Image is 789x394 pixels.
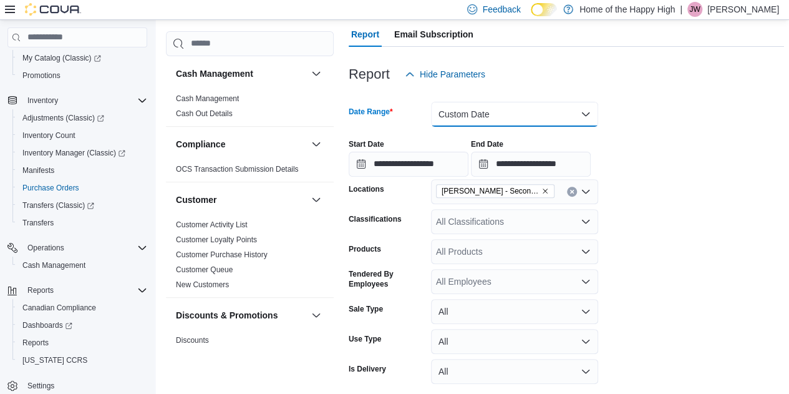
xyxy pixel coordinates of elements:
[17,128,80,143] a: Inventory Count
[17,198,99,213] a: Transfers (Classic)
[17,51,106,66] a: My Catalog (Classic)
[22,378,147,393] span: Settings
[22,240,69,255] button: Operations
[166,333,334,383] div: Discounts & Promotions
[176,280,229,289] a: New Customers
[579,2,675,17] p: Home of the Happy High
[482,3,520,16] span: Feedback
[176,194,216,206] h3: Customer
[22,218,54,228] span: Transfers
[12,352,152,369] button: [US_STATE] CCRS
[12,334,152,352] button: Reports
[689,2,700,17] span: JW
[22,320,72,330] span: Dashboards
[2,92,152,109] button: Inventory
[22,165,54,175] span: Manifests
[12,214,152,232] button: Transfers
[581,217,591,227] button: Open list of options
[176,67,253,80] h3: Cash Management
[176,165,299,174] a: OCS Transaction Submission Details
[309,137,324,152] button: Compliance
[176,250,268,260] span: Customer Purchase History
[176,164,299,174] span: OCS Transaction Submission Details
[351,22,379,47] span: Report
[22,71,61,81] span: Promotions
[442,185,539,197] span: [PERSON_NAME] - Second Ave - Prairie Records
[12,67,152,84] button: Promotions
[12,197,152,214] a: Transfers (Classic)
[17,318,77,333] a: Dashboards
[176,265,233,275] span: Customer Queue
[22,240,147,255] span: Operations
[176,336,209,345] a: Discounts
[17,111,109,126] a: Adjustments (Classic)
[17,318,147,333] span: Dashboards
[12,162,152,179] button: Manifests
[581,277,591,287] button: Open list of options
[567,187,577,197] button: Clear input
[22,303,96,313] span: Canadian Compliance
[2,239,152,257] button: Operations
[25,3,81,16] img: Cova
[12,299,152,317] button: Canadian Compliance
[349,184,384,194] label: Locations
[176,265,233,274] a: Customer Queue
[309,66,324,81] button: Cash Management
[541,187,549,195] button: Remove Warman - Second Ave - Prairie Records from selection in this group
[17,128,147,143] span: Inventory Count
[176,109,233,119] span: Cash Out Details
[431,299,598,324] button: All
[22,338,49,348] span: Reports
[349,244,381,254] label: Products
[176,94,239,104] span: Cash Management
[22,200,94,210] span: Transfers (Classic)
[22,283,147,298] span: Reports
[176,109,233,118] a: Cash Out Details
[176,220,248,230] span: Customer Activity List
[431,359,598,384] button: All
[531,16,531,17] span: Dark Mode
[687,2,702,17] div: Jacob Williams
[22,183,79,193] span: Purchase Orders
[22,148,125,158] span: Inventory Manager (Classic)
[349,67,390,82] h3: Report
[349,139,384,149] label: Start Date
[176,235,257,245] span: Customer Loyalty Points
[17,145,130,160] a: Inventory Manager (Classic)
[12,317,152,334] a: Dashboards
[707,2,779,17] p: [PERSON_NAME]
[581,187,591,197] button: Open list of options
[176,250,268,259] a: Customer Purchase History
[680,2,682,17] p: |
[22,131,75,140] span: Inventory Count
[17,180,84,195] a: Purchase Orders
[176,335,209,345] span: Discounts
[17,258,147,273] span: Cash Management
[22,113,104,123] span: Adjustments (Classic)
[436,184,554,198] span: Warman - Second Ave - Prairie Records
[400,62,490,87] button: Hide Parameters
[176,235,257,244] a: Customer Loyalty Points
[394,22,473,47] span: Email Subscription
[176,350,235,360] span: Promotion Details
[12,257,152,274] button: Cash Management
[176,67,306,80] button: Cash Management
[471,139,503,149] label: End Date
[349,107,393,117] label: Date Range
[349,214,402,224] label: Classifications
[17,300,101,315] a: Canadian Compliance
[166,91,334,126] div: Cash Management
[176,94,239,103] a: Cash Management
[17,215,59,230] a: Transfers
[176,309,278,322] h3: Discounts & Promotions
[17,111,147,126] span: Adjustments (Classic)
[349,334,381,344] label: Use Type
[309,308,324,323] button: Discounts & Promotions
[420,68,485,81] span: Hide Parameters
[22,93,63,108] button: Inventory
[17,258,90,273] a: Cash Management
[27,381,54,391] span: Settings
[166,162,334,182] div: Compliance
[17,215,147,230] span: Transfers
[12,109,152,127] a: Adjustments (Classic)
